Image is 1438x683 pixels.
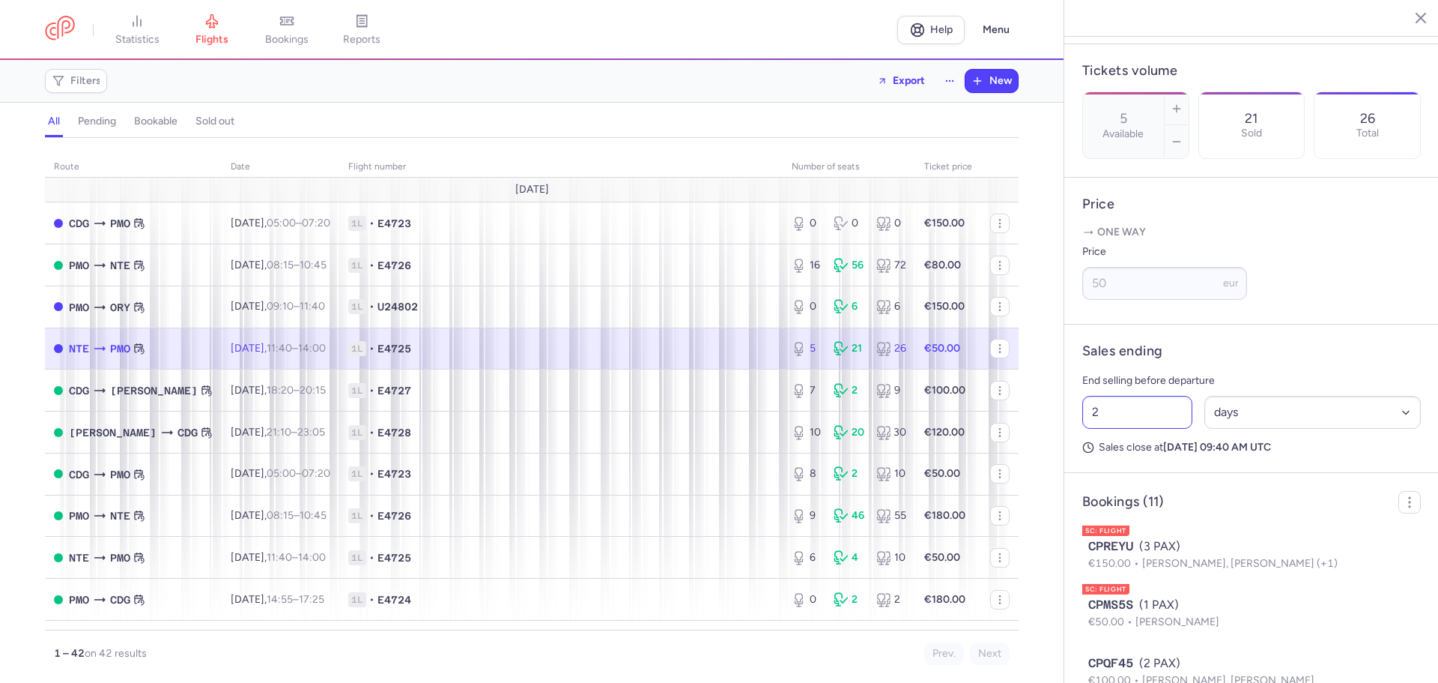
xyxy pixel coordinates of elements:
strong: €50.00 [924,342,960,355]
div: 21 [834,341,864,356]
p: Sold [1241,127,1262,139]
strong: €120.00 [924,426,965,439]
span: • [369,592,374,607]
div: 6 [876,299,906,314]
span: E4726 [377,258,411,273]
span: – [267,300,325,313]
time: 23:05 [297,426,325,439]
span: NTE [110,508,130,524]
span: – [267,384,326,397]
th: Ticket price [915,156,981,178]
div: 0 [792,299,822,314]
div: 2 [834,466,864,481]
span: 1L [348,299,366,314]
span: SC: FLIGHT [1082,526,1129,536]
button: Menu [974,16,1019,44]
input: ## [1082,396,1192,429]
a: bookings [249,13,324,46]
time: 18:20 [267,384,294,397]
span: PMO [69,592,89,608]
span: • [369,466,374,481]
span: Help [930,24,953,35]
a: flights [175,13,249,46]
span: CDG [69,382,89,399]
h4: Price [1082,196,1421,213]
span: PMO [110,340,130,357]
span: Filters [70,75,101,87]
span: 1L [348,258,366,273]
span: CDG [69,466,89,483]
span: NTE [110,257,130,274]
span: – [267,467,330,480]
span: NTE [69,550,89,566]
div: 2 [876,592,906,607]
span: • [369,258,374,273]
a: Help [897,16,965,44]
span: PMO [69,299,89,316]
span: E4725 [377,550,411,565]
time: 14:55 [267,593,293,606]
span: [DATE], [231,300,325,313]
span: 1L [348,216,366,231]
span: E4723 [377,466,411,481]
div: 20 [834,425,864,440]
p: 26 [1360,111,1375,126]
span: PMO [69,508,89,524]
strong: €150.00 [924,300,965,313]
span: statistics [115,33,160,46]
span: E4727 [377,383,411,398]
time: 05:00 [267,217,296,229]
div: 8 [792,466,822,481]
p: End selling before departure [1082,372,1421,390]
span: reports [343,33,380,46]
div: 9 [876,383,906,398]
span: [DATE], [231,259,327,271]
button: Prev. [924,643,964,665]
div: 4 [834,550,864,565]
h4: all [48,115,60,128]
span: [DATE], [231,509,327,522]
span: CPQF45 [1088,655,1133,673]
span: 1L [348,508,366,523]
h4: pending [78,115,116,128]
time: 11:40 [300,300,325,313]
span: CDG [178,424,198,441]
span: 1L [348,592,366,607]
button: CPREYU(3 PAX)€150.00[PERSON_NAME], [PERSON_NAME] (+1) [1088,538,1415,572]
span: CDG [110,592,130,608]
span: • [369,299,374,314]
h4: Tickets volume [1082,62,1421,79]
th: date [222,156,339,178]
strong: €50.00 [924,551,960,564]
time: 05:00 [267,467,296,480]
span: CPMS5S [1088,596,1133,614]
div: 26 [876,341,906,356]
div: 72 [876,258,906,273]
strong: €80.00 [924,259,961,271]
div: 7 [792,383,822,398]
span: bookings [265,33,309,46]
button: New [965,70,1018,92]
span: – [267,509,327,522]
span: • [369,341,374,356]
span: [PERSON_NAME], [PERSON_NAME] (+1) [1142,557,1338,570]
span: €150.00 [1088,557,1142,570]
div: (1 PAX) [1088,596,1415,614]
span: eur [1223,277,1239,289]
strong: 1 – 42 [54,647,85,660]
span: on 42 results [85,647,147,660]
span: CPREYU [1088,538,1133,556]
div: 6 [834,299,864,314]
time: 08:15 [267,259,294,271]
span: E4728 [377,425,411,440]
a: reports [324,13,399,46]
div: 55 [876,508,906,523]
div: 46 [834,508,864,523]
span: [DATE], [231,217,330,229]
div: 10 [876,550,906,565]
span: [PERSON_NAME] [69,424,157,441]
div: (3 PAX) [1088,538,1415,556]
span: E4725 [377,341,411,356]
div: 9 [792,508,822,523]
span: Export [893,75,925,86]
